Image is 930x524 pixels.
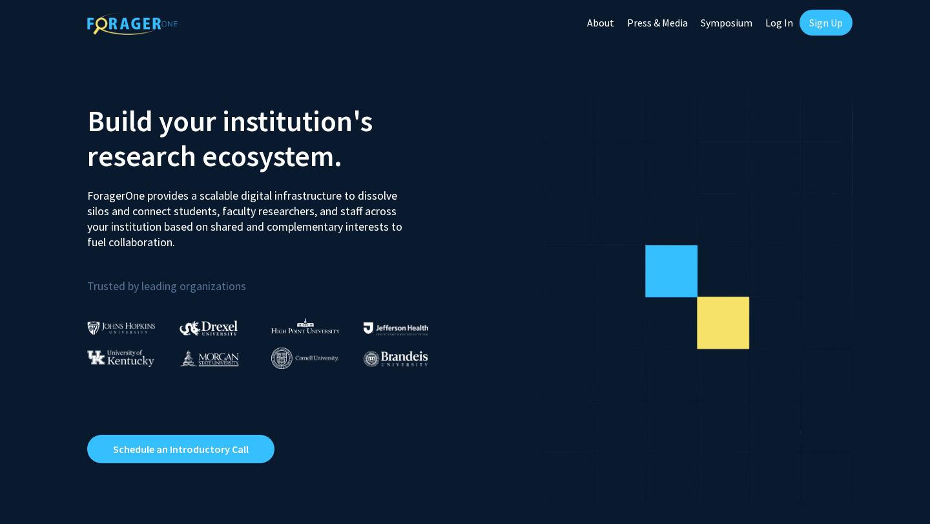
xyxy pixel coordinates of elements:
img: Drexel University [180,320,238,335]
img: Brandeis University [364,351,428,367]
h2: Build your institution's research ecosystem. [87,103,455,173]
img: Johns Hopkins University [87,321,156,335]
img: Thomas Jefferson University [364,322,428,335]
p: Trusted by leading organizations [87,260,455,296]
img: ForagerOne Logo [87,12,178,35]
img: Morgan State University [180,350,239,366]
a: Sign Up [800,10,852,36]
a: Opens in a new tab [87,435,274,463]
p: ForagerOne provides a scalable digital infrastructure to dissolve silos and connect students, fac... [87,178,411,250]
img: Cornell University [271,348,338,369]
img: High Point University [271,318,340,333]
img: University of Kentucky [87,350,154,367]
